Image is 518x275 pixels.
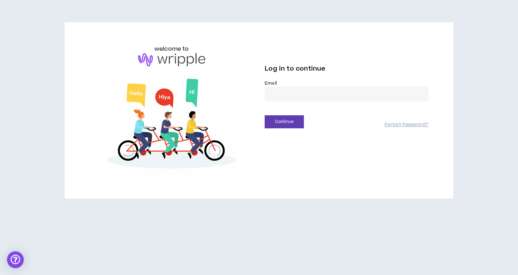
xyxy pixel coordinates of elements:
span: Log in to continue [265,64,325,73]
button: Continue [265,115,304,128]
label: Email [265,80,428,86]
h6: welcome to [154,45,189,53]
img: Welcome to Wripple [90,73,253,176]
div: Open Intercom Messenger [7,251,24,268]
a: Forgot Password? [384,122,428,128]
img: logo-brand.png [138,53,205,66]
